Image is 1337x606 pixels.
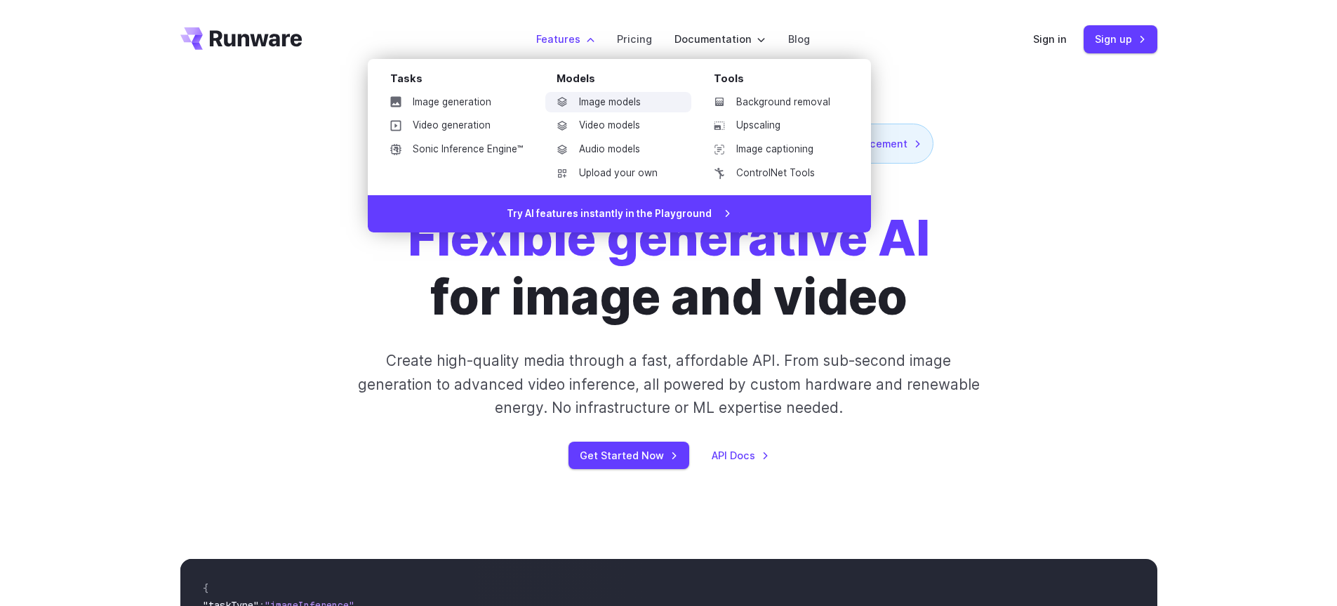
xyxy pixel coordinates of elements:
a: ControlNet Tools [703,163,849,184]
h1: for image and video [408,209,930,327]
a: Get Started Now [568,442,689,469]
a: Try AI features instantly in the Playground [368,195,871,233]
a: Pricing [617,31,652,47]
a: Audio models [545,139,691,160]
a: Background removal [703,92,849,113]
span: { [203,582,208,595]
a: Blog [788,31,810,47]
strong: Flexible generative AI [408,208,930,268]
a: API Docs [712,447,769,463]
div: Tools [714,70,849,92]
label: Features [536,31,594,47]
div: Tasks [390,70,534,92]
a: Upload your own [545,163,691,184]
a: Upscaling [703,115,849,136]
a: Image captioning [703,139,849,160]
a: Sonic Inference Engine™ [379,139,534,160]
a: Image models [545,92,691,113]
a: Sign up [1084,25,1157,53]
div: Models [557,70,691,92]
label: Documentation [674,31,766,47]
a: Video models [545,115,691,136]
a: Image generation [379,92,534,113]
a: Sign in [1033,31,1067,47]
p: Create high-quality media through a fast, affordable API. From sub-second image generation to adv... [356,349,981,419]
a: Go to / [180,27,302,50]
a: Video generation [379,115,534,136]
